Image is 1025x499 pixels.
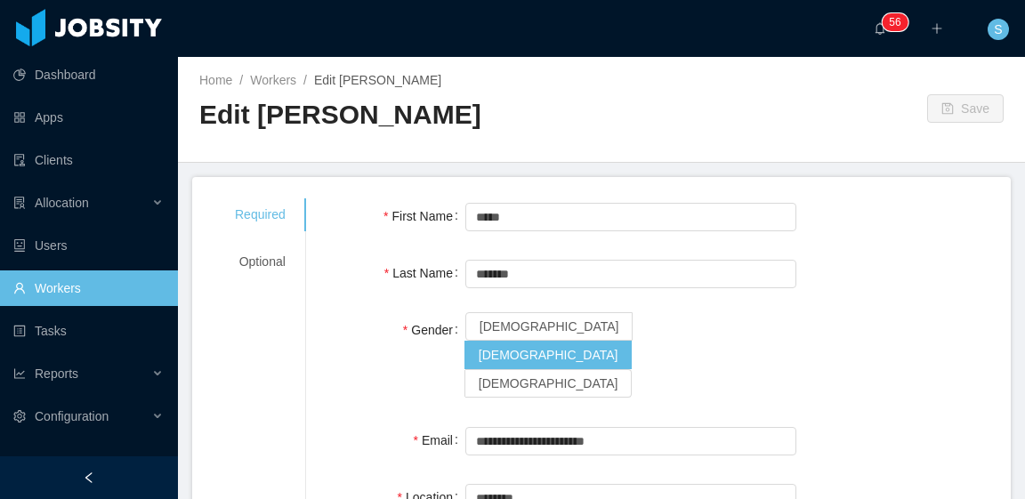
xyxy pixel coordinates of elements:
span: S [994,19,1002,40]
label: First Name [383,209,465,223]
a: icon: appstoreApps [13,100,164,135]
i: icon: bell [874,22,886,35]
label: Email [414,433,465,447]
sup: 56 [882,13,908,31]
span: / [239,73,243,87]
span: Edit [PERSON_NAME] [314,73,441,87]
input: Email [465,427,796,455]
i: icon: setting [13,410,26,423]
label: Last Name [384,266,465,280]
label: Gender [403,323,465,337]
p: 6 [895,13,901,31]
p: 5 [889,13,895,31]
h2: Edit [PERSON_NAME] [199,97,601,133]
div: Required [214,198,307,231]
input: First Name [465,203,796,231]
div: Optional [214,245,307,278]
span: / [303,73,307,87]
i: icon: line-chart [13,367,26,380]
a: Home [199,73,232,87]
a: icon: pie-chartDashboard [13,57,164,93]
span: [DEMOGRAPHIC_DATA] [479,376,618,390]
a: icon: profileTasks [13,313,164,349]
span: Reports [35,366,78,381]
i: icon: solution [13,197,26,209]
a: icon: robotUsers [13,228,164,263]
span: [DEMOGRAPHIC_DATA] [480,319,619,334]
a: icon: auditClients [13,142,164,178]
i: icon: plus [931,22,943,35]
input: Last Name [465,260,796,288]
a: Workers [250,73,296,87]
span: Allocation [35,196,89,210]
span: [DEMOGRAPHIC_DATA] [479,348,618,362]
a: icon: userWorkers [13,270,164,306]
span: Configuration [35,409,109,423]
button: icon: saveSave [927,94,1004,123]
